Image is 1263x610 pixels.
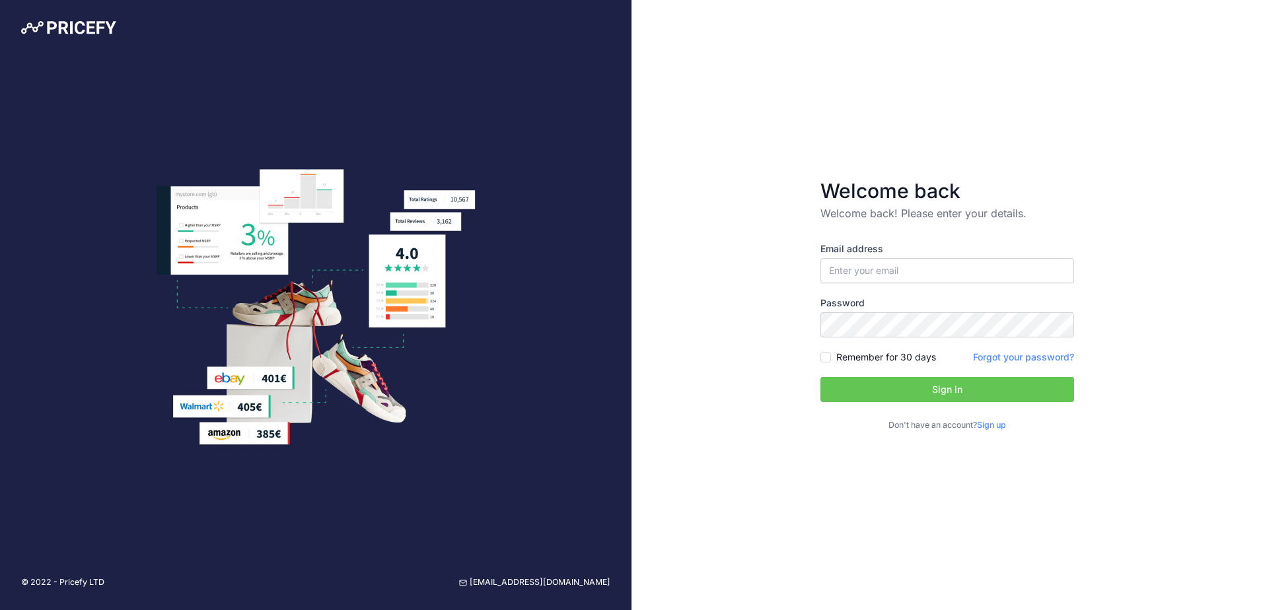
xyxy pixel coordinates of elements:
[820,377,1074,402] button: Sign in
[820,242,1074,255] label: Email address
[820,179,1074,203] h3: Welcome back
[21,21,116,34] img: Pricefy
[820,258,1074,283] input: Enter your email
[820,419,1074,432] p: Don't have an account?
[973,351,1074,362] a: Forgot your password?
[820,296,1074,310] label: Password
[836,351,936,364] label: Remember for 30 days
[820,205,1074,221] p: Welcome back! Please enter your details.
[21,576,104,589] p: © 2022 - Pricefy LTD
[977,420,1006,430] a: Sign up
[459,576,610,589] a: [EMAIL_ADDRESS][DOMAIN_NAME]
